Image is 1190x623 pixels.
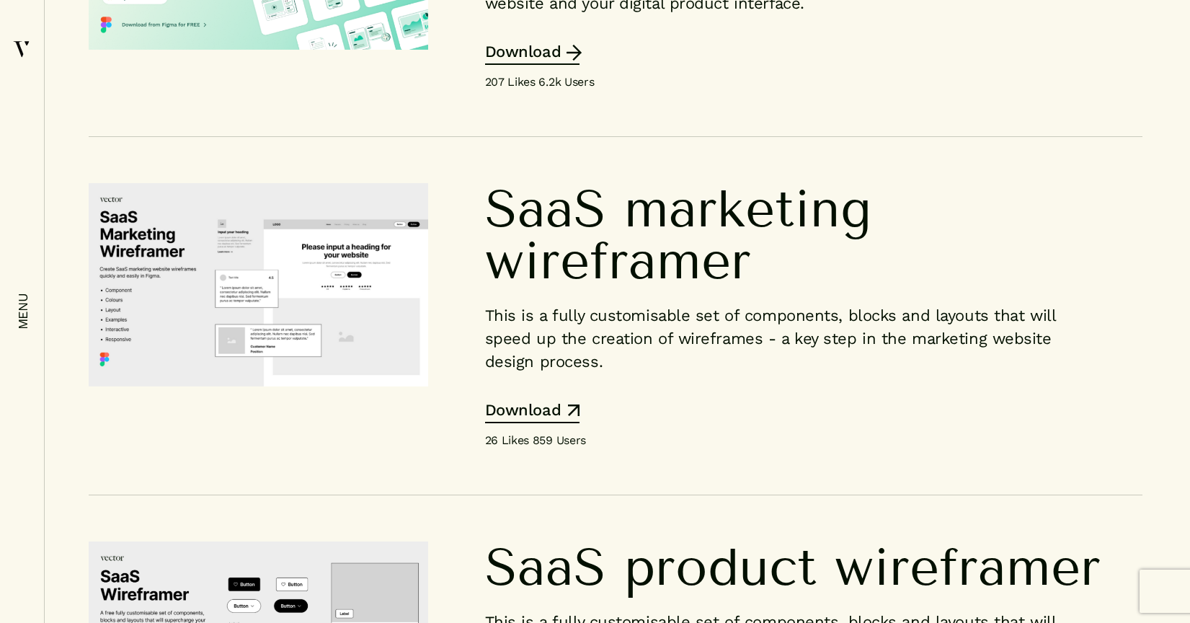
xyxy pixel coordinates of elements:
img: saas-marketing-wireframer.png [89,183,428,387]
a: Download [485,44,580,65]
h4: SaaS marketing wireframer [485,183,1106,287]
p: This is a fully customisable set of components, blocks and layouts that will speed up the creatio... [485,304,1106,374]
div: 26 Likes 859 Users [428,183,1127,449]
h4: SaaS product wireframer [485,542,1106,593]
em: menu [16,293,30,330]
a: Download [485,402,580,423]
